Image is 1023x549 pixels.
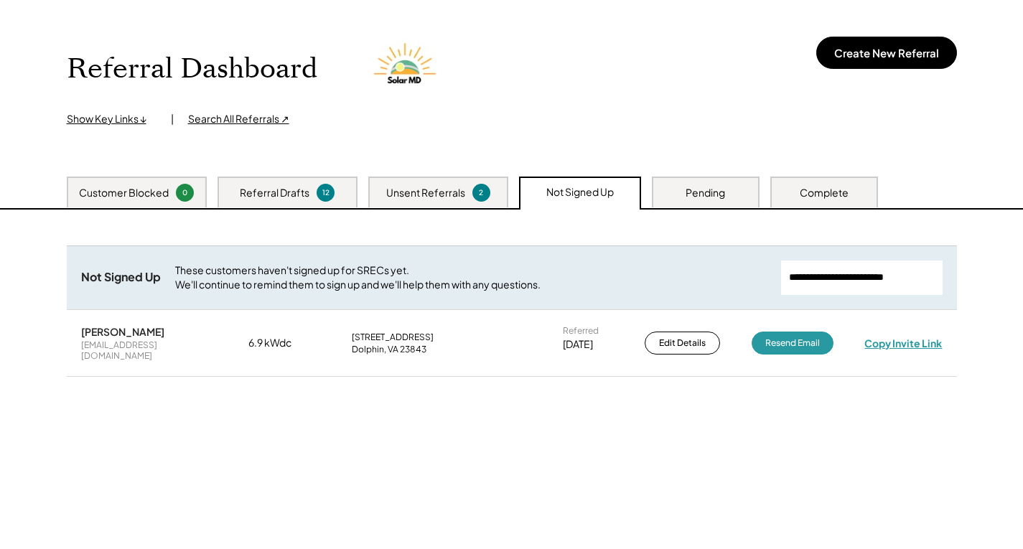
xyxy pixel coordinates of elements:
div: Search All Referrals ↗ [188,112,289,126]
div: Dolphin, VA 23843 [352,344,426,355]
div: These customers haven't signed up for SRECs yet. We'll continue to remind them to sign up and we'... [175,263,767,291]
div: [STREET_ADDRESS] [352,332,434,343]
h1: Referral Dashboard [67,52,317,86]
div: [PERSON_NAME] [81,325,164,338]
div: Referral Drafts [240,186,309,200]
div: | [171,112,174,126]
div: 2 [475,187,488,198]
button: Resend Email [752,332,833,355]
img: Solar%20MD%20LOgo.png [368,29,447,108]
button: Edit Details [645,332,720,355]
div: Copy Invite Link [864,337,942,349]
div: Complete [800,186,849,200]
button: Create New Referral [816,37,957,69]
div: Customer Blocked [79,186,169,200]
div: 0 [178,187,192,198]
div: 6.9 kWdc [248,336,320,350]
div: Pending [686,186,725,200]
div: Not Signed Up [546,185,614,200]
div: 12 [319,187,332,198]
div: Unsent Referrals [386,186,465,200]
div: [EMAIL_ADDRESS][DOMAIN_NAME] [81,339,218,362]
div: [DATE] [563,337,593,352]
div: Show Key Links ↓ [67,112,157,126]
div: Not Signed Up [81,270,161,285]
div: Referred [563,325,599,337]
